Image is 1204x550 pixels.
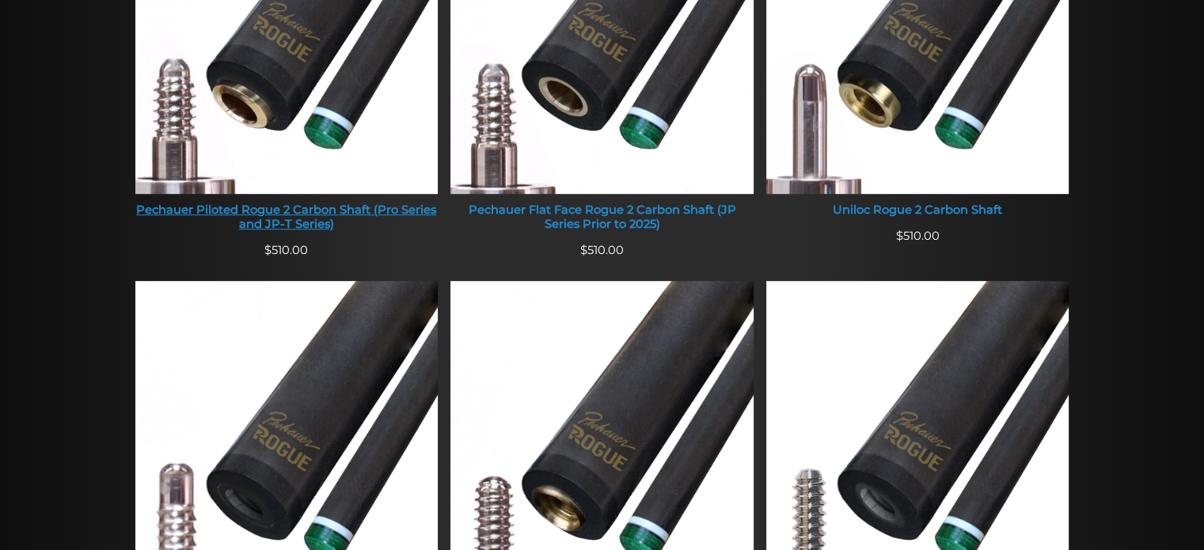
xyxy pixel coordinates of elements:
div: Pechauer Piloted Rogue 2 Carbon Shaft (Pro Series and JP-T Series) [135,203,439,231]
span: $ [896,229,903,243]
span: $ [580,243,587,257]
span: 510.00 [896,229,940,243]
span: 510.00 [580,243,624,257]
div: Uniloc Rogue 2 Carbon Shaft [766,203,1069,218]
span: 510.00 [264,243,308,257]
div: Pechauer Flat Face Rogue 2 Carbon Shaft (JP Series Prior to 2025) [450,203,754,231]
span: $ [264,243,272,257]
